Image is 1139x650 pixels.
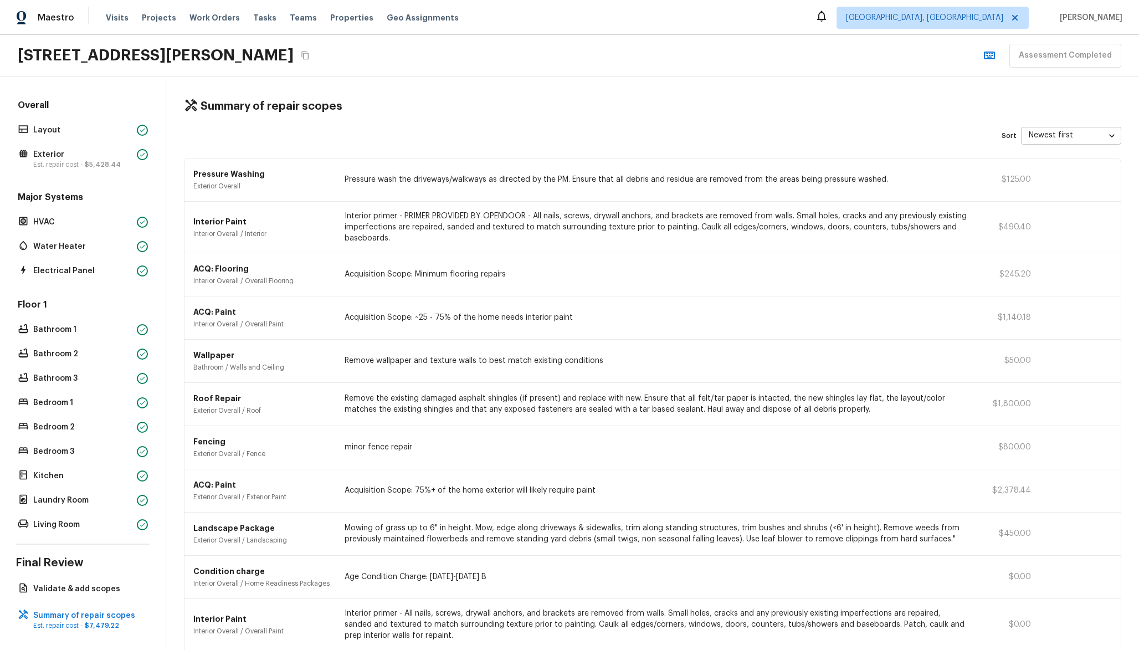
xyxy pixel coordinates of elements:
p: $0.00 [981,619,1031,630]
p: Interior Overall / Overall Paint [193,320,331,329]
p: Acquisition Scope: ~25 - 75% of the home needs interior paint [345,312,968,323]
h5: Floor 1 [16,299,150,313]
p: Laundry Room [33,495,132,506]
p: $490.40 [981,222,1031,233]
span: Geo Assignments [387,12,459,23]
p: Interior Overall / Overall Flooring [193,277,331,285]
p: $2,378.44 [981,485,1031,496]
p: Electrical Panel [33,265,132,277]
span: Work Orders [189,12,240,23]
p: Interior primer - PRIMER PROVIDED BY OPENDOOR - All nails, screws, drywall anchors, and brackets ... [345,211,968,244]
span: [GEOGRAPHIC_DATA], [GEOGRAPHIC_DATA] [846,12,1003,23]
p: Living Room [33,519,132,530]
span: Properties [330,12,373,23]
p: Layout [33,125,132,136]
p: Est. repair cost - [33,621,143,630]
h5: Major Systems [16,191,150,206]
p: minor fence repair [345,442,968,453]
p: Condition charge [193,566,331,577]
p: Bathroom / Walls and Ceiling [193,363,331,372]
p: Bedroom 1 [33,397,132,408]
p: $800.00 [981,442,1031,453]
p: Sort [1002,131,1017,140]
p: Mowing of grass up to 6" in height. Mow, edge along driveways & sidewalks, trim along standing st... [345,523,968,545]
p: Interior Paint [193,216,331,227]
p: Age Condition Charge: [DATE]-[DATE] B [345,571,968,582]
p: Pressure Washing [193,168,331,180]
p: Pressure wash the driveways/walkways as directed by the PM. Ensure that all debris and residue ar... [345,174,968,185]
p: Bathroom 3 [33,373,132,384]
p: Remove wallpaper and texture walls to best match existing conditions [345,355,968,366]
p: Exterior [33,149,132,160]
p: Bathroom 2 [33,349,132,360]
h4: Summary of repair scopes [201,99,342,114]
p: $1,140.18 [981,312,1031,323]
p: Interior primer - All nails, screws, drywall anchors, and brackets are removed from walls. Small ... [345,608,968,641]
p: ACQ: Paint [193,479,331,490]
p: ACQ: Flooring [193,263,331,274]
h5: Overall [16,99,150,114]
p: HVAC [33,217,132,228]
span: [PERSON_NAME] [1055,12,1122,23]
p: $245.20 [981,269,1031,280]
button: Copy Address [298,48,312,63]
p: Exterior Overall / Exterior Paint [193,493,331,501]
p: $0.00 [981,571,1031,582]
p: $1,800.00 [981,398,1031,410]
span: Visits [106,12,129,23]
h2: [STREET_ADDRESS][PERSON_NAME] [18,45,294,65]
p: Water Heater [33,241,132,252]
p: Bedroom 3 [33,446,132,457]
p: ACQ: Paint [193,306,331,318]
p: Est. repair cost - [33,160,132,169]
p: Acquisition Scope: Minimum flooring repairs [345,269,968,280]
span: Maestro [38,12,74,23]
div: Newest first [1021,121,1121,150]
p: Exterior Overall / Landscaping [193,536,331,545]
span: Tasks [253,14,276,22]
p: Remove the existing damaged asphalt shingles (if present) and replace with new. Ensure that all f... [345,393,968,415]
p: Interior Paint [193,613,331,625]
p: Summary of repair scopes [33,610,143,621]
p: $450.00 [981,528,1031,539]
p: Interior Overall / Overall Paint [193,627,331,636]
p: Bathroom 1 [33,324,132,335]
p: $50.00 [981,355,1031,366]
p: Bedroom 2 [33,422,132,433]
p: Exterior Overall / Fence [193,449,331,458]
span: Teams [290,12,317,23]
p: Kitchen [33,470,132,482]
p: Landscape Package [193,523,331,534]
p: Fencing [193,436,331,447]
h4: Final Review [16,556,150,570]
p: Wallpaper [193,350,331,361]
p: Roof Repair [193,393,331,404]
p: $125.00 [981,174,1031,185]
p: Exterior Overall [193,182,331,191]
span: $7,479.22 [85,622,119,629]
span: Projects [142,12,176,23]
p: Validate & add scopes [33,584,143,595]
p: Interior Overall / Home Readiness Packages [193,579,331,588]
p: Exterior Overall / Roof [193,406,331,415]
p: Interior Overall / Interior [193,229,331,238]
span: $5,428.44 [85,161,121,168]
p: Acquisition Scope: 75%+ of the home exterior will likely require paint [345,485,968,496]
